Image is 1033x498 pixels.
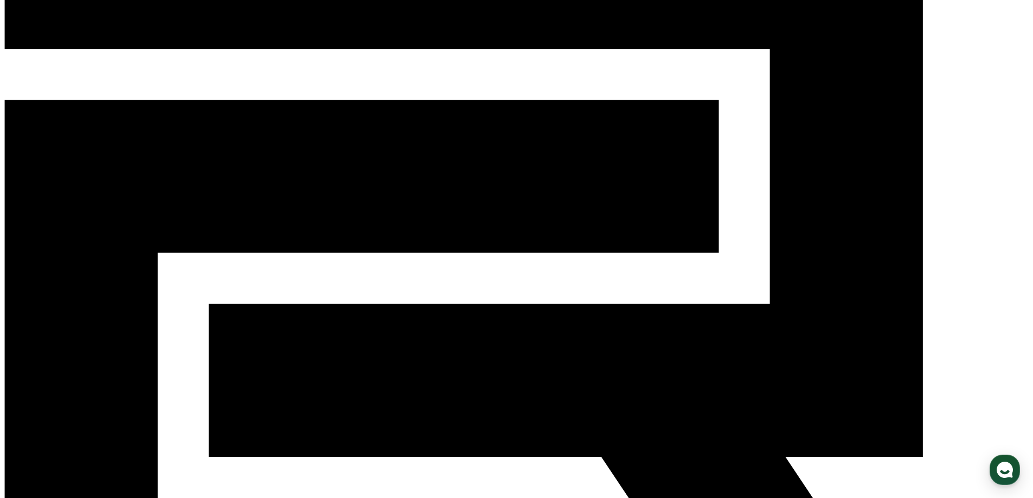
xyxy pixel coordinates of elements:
[99,360,112,369] span: 대화
[3,344,72,371] a: 홈
[34,360,41,368] span: 홈
[140,344,208,371] a: 설정
[72,344,140,371] a: 대화
[168,360,181,368] span: 설정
